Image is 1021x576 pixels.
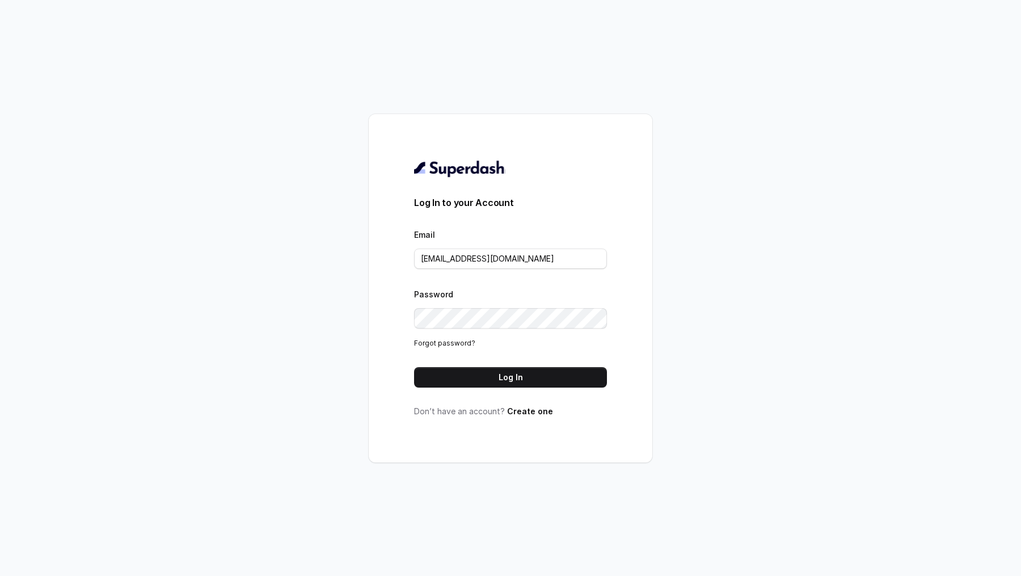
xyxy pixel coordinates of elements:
[414,159,505,178] img: light.svg
[414,339,475,347] a: Forgot password?
[414,367,607,388] button: Log In
[507,406,553,416] a: Create one
[414,406,607,417] p: Don’t have an account?
[414,289,453,299] label: Password
[414,249,607,269] input: youremail@example.com
[414,230,435,239] label: Email
[414,196,607,209] h3: Log In to your Account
